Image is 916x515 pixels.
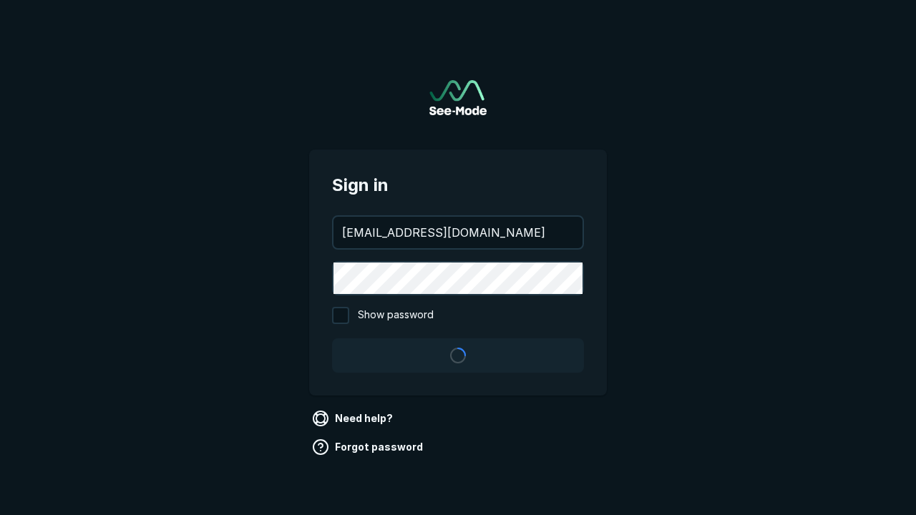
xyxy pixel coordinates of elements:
input: your@email.com [333,217,583,248]
a: Need help? [309,407,399,430]
span: Sign in [332,172,584,198]
a: Forgot password [309,436,429,458]
a: Go to sign in [429,80,487,115]
span: Show password [358,307,434,324]
img: See-Mode Logo [429,80,487,115]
